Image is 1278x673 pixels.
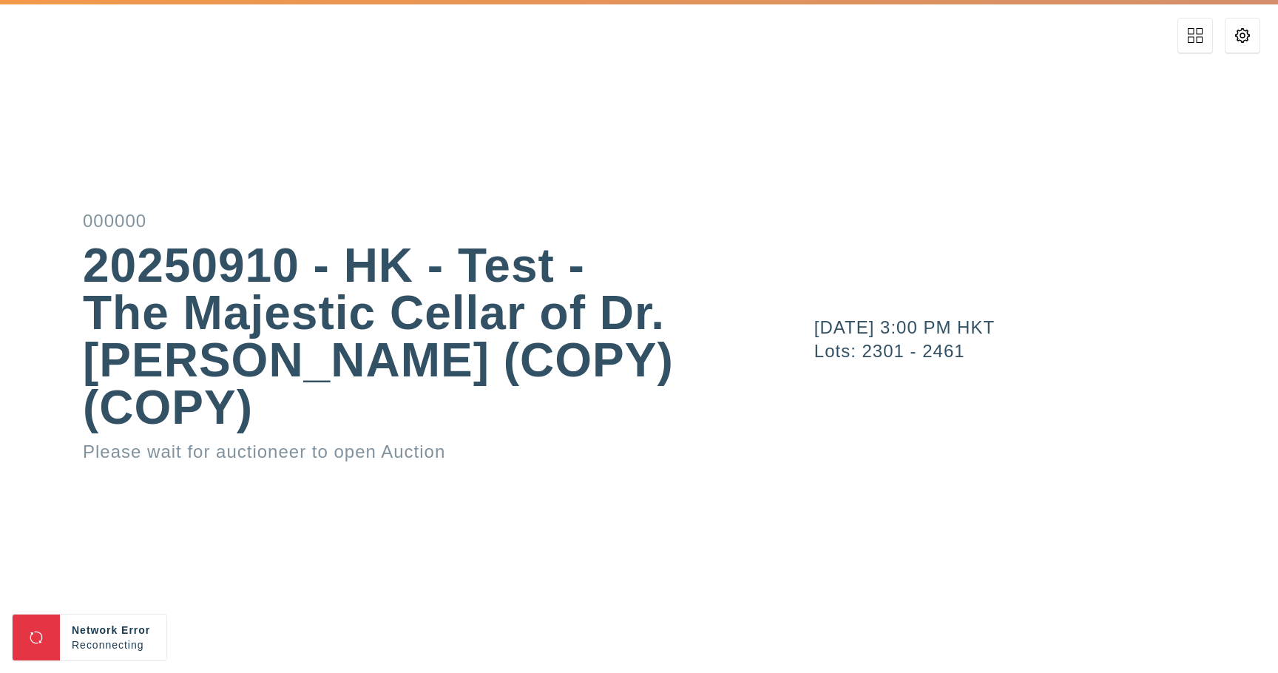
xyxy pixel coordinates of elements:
[83,443,684,461] div: Please wait for auctioneer to open Auction
[83,212,684,230] div: 000000
[72,638,155,652] div: Reconnecting
[151,639,155,651] span: .
[814,319,1278,336] div: [DATE] 3:00 PM HKT
[814,342,1278,360] div: Lots: 2301 - 2461
[147,639,151,651] span: .
[144,639,148,651] span: .
[72,623,155,638] div: Network Error
[83,242,684,431] div: 20250910 - HK - Test - The Majestic Cellar of Dr. [PERSON_NAME] (COPY) (COPY)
